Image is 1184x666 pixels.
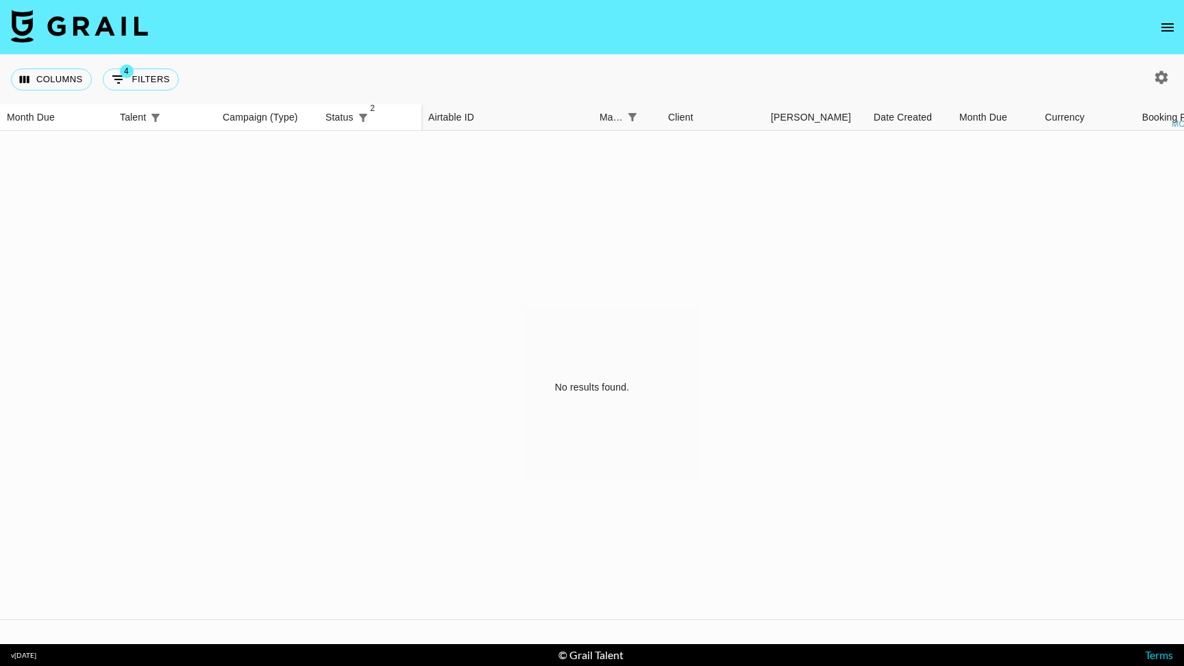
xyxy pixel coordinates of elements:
[421,104,593,131] div: Airtable ID
[874,104,932,131] div: Date Created
[1045,104,1085,131] div: Currency
[771,104,851,131] div: [PERSON_NAME]
[1038,104,1107,131] div: Currency
[7,104,55,131] div: Month Due
[623,108,642,127] button: Show filters
[325,104,354,131] div: Status
[103,69,179,90] button: Show filters
[146,108,165,127] button: Show filters
[428,104,474,131] div: Airtable ID
[1154,14,1181,41] button: open drawer
[593,104,661,131] div: Manager
[600,104,623,131] div: Manager
[558,648,624,662] div: © Grail Talent
[11,651,36,660] div: v [DATE]
[623,108,642,127] div: 1 active filter
[366,101,380,115] span: 2
[146,108,165,127] div: 1 active filter
[1145,648,1173,661] a: Terms
[354,108,373,127] button: Show filters
[113,104,216,131] div: Talent
[165,108,184,127] button: Sort
[120,104,146,131] div: Talent
[223,104,298,131] div: Campaign (Type)
[867,104,952,131] div: Date Created
[952,104,1038,131] div: Month Due
[661,104,764,131] div: Client
[354,108,373,127] div: 2 active filters
[216,104,319,131] div: Campaign (Type)
[11,69,92,90] button: Select columns
[11,10,148,42] img: Grail Talent
[120,64,134,78] span: 4
[668,104,693,131] div: Client
[764,104,867,131] div: Booker
[319,104,421,131] div: Status
[642,108,661,127] button: Sort
[959,104,1007,131] div: Month Due
[373,108,392,127] button: Sort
